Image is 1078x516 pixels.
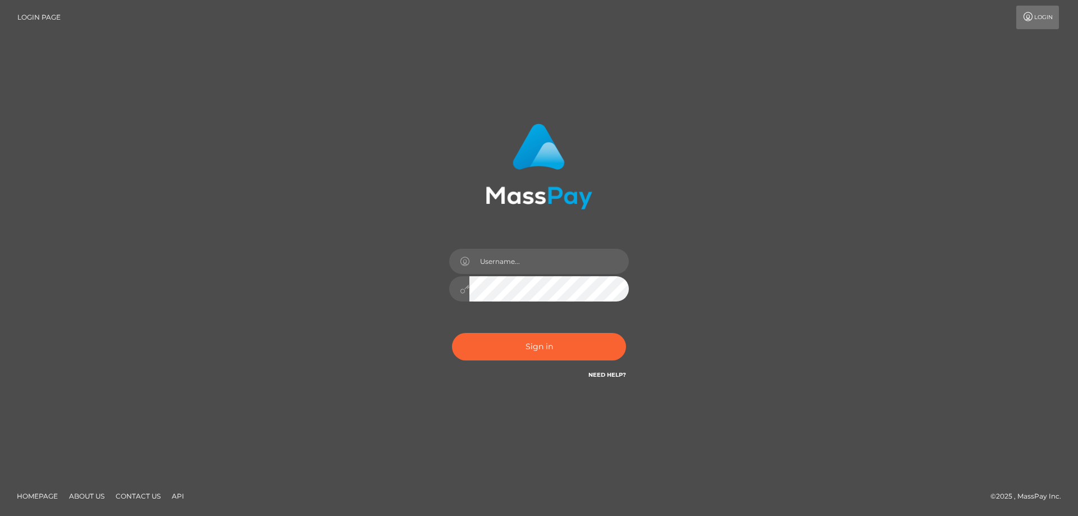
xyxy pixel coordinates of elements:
div: © 2025 , MassPay Inc. [990,490,1070,503]
a: Login [1016,6,1059,29]
button: Sign in [452,333,626,360]
img: MassPay Login [486,124,592,209]
a: API [167,487,189,505]
a: Login Page [17,6,61,29]
a: About Us [65,487,109,505]
a: Contact Us [111,487,165,505]
a: Need Help? [588,371,626,378]
a: Homepage [12,487,62,505]
input: Username... [469,249,629,274]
